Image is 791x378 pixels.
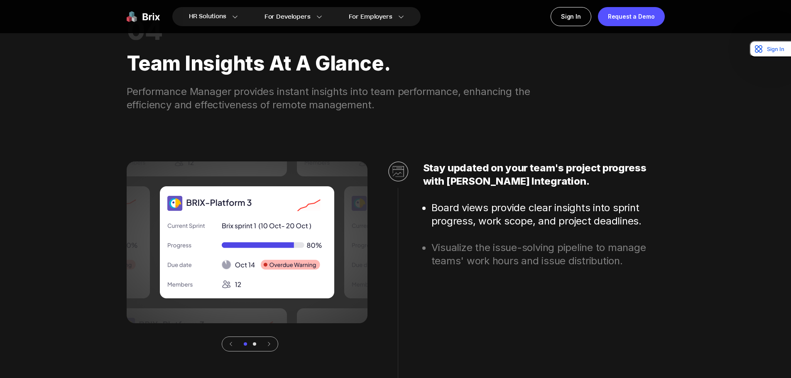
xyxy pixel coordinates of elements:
div: 04 [127,19,665,42]
a: Request a Demo [598,7,665,26]
li: Visualize the issue-solving pipeline to manage teams' work hours and issue distribution. [431,241,665,268]
h2: Stay updated on your team's project progress with [PERSON_NAME] Integration. [423,161,665,188]
span: For Developers [264,12,311,21]
a: Sign In [551,7,591,26]
div: Performance Manager provides instant insights into team performance, enhancing the efficiency and... [127,85,552,112]
div: Team Insights at a Glance. [127,42,665,85]
span: HR Solutions [189,10,226,23]
img: avatar [127,161,367,323]
li: Board views provide clear insights into sprint progress, work scope, and project deadlines. [431,201,665,228]
span: For Employers [349,12,392,21]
